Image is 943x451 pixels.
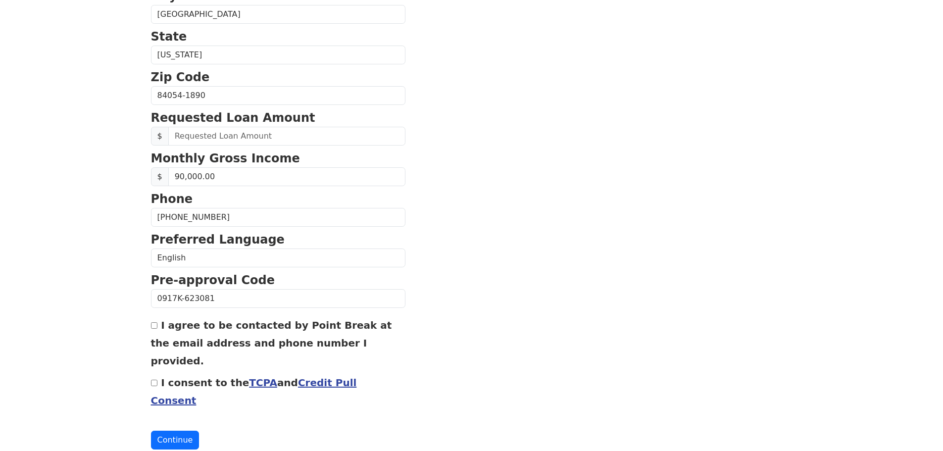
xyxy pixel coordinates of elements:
input: City [151,5,405,24]
strong: Pre-approval Code [151,273,275,287]
input: Zip Code [151,86,405,105]
strong: Preferred Language [151,233,285,247]
a: TCPA [249,377,277,389]
label: I agree to be contacted by Point Break at the email address and phone number I provided. [151,319,392,367]
span: $ [151,127,169,146]
input: Requested Loan Amount [168,127,405,146]
strong: Requested Loan Amount [151,111,315,125]
p: Monthly Gross Income [151,150,405,167]
strong: Phone [151,192,193,206]
button: Continue [151,431,199,450]
input: (___) ___-____ [151,208,405,227]
strong: Zip Code [151,70,210,84]
strong: State [151,30,187,44]
label: I consent to the and [151,377,357,406]
input: Pre-approval Code [151,289,405,308]
input: Monthly Gross Income [168,167,405,186]
span: $ [151,167,169,186]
